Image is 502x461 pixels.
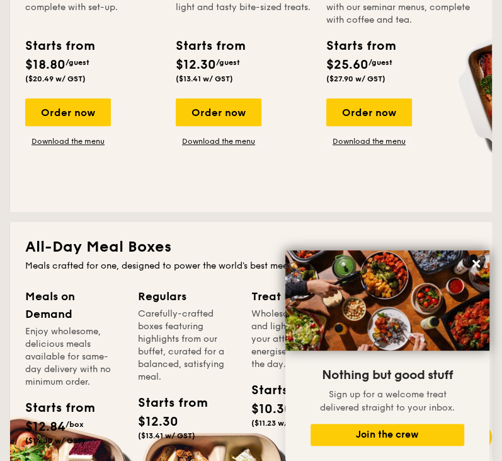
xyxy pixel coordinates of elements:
[25,237,477,257] h2: All-Day Meal Boxes
[176,74,233,83] span: ($13.41 w/ GST)
[251,402,292,417] span: $10.30
[138,414,178,429] span: $12.30
[326,74,385,83] span: ($27.90 w/ GST)
[25,74,86,83] span: ($20.49 w/ GST)
[251,381,295,400] div: Starts from
[326,57,368,73] span: $25.60
[138,431,195,440] span: ($13.41 w/ GST)
[368,58,392,67] span: /guest
[25,37,88,55] div: Starts from
[216,58,240,67] span: /guest
[66,420,84,429] span: /box
[176,57,216,73] span: $12.30
[251,288,349,305] div: Treat Box
[285,250,489,351] img: DSC07876-Edit02-Large.jpeg
[176,98,261,126] div: Order now
[326,98,412,126] div: Order now
[176,37,238,55] div: Starts from
[138,288,236,305] div: Regulars
[176,136,261,146] a: Download the menu
[25,325,123,388] div: Enjoy wholesome, delicious meals available for same-day delivery with no minimum order.
[311,424,464,446] button: Join the crew
[25,419,66,435] span: $12.84
[25,288,123,323] div: Meals on Demand
[320,389,455,413] span: Sign up for a welcome treat delivered straight to your inbox.
[326,37,395,55] div: Starts from
[25,136,111,146] a: Download the menu
[25,399,69,417] div: Starts from
[66,58,89,67] span: /guest
[138,394,182,412] div: Starts from
[25,98,111,126] div: Order now
[138,308,236,383] div: Carefully-crafted boxes featuring highlights from our buffet, curated for a balanced, satisfying ...
[251,308,349,371] div: Wholesome breakfasts and light bites to keep your attendees energised throughout the day.
[25,260,477,272] div: Meals crafted for one, designed to power the world's best meetings and events.
[25,436,85,445] span: ($14.00 w/ GST)
[466,254,486,274] button: Close
[25,57,66,73] span: $18.80
[251,419,308,428] span: ($11.23 w/ GST)
[326,136,412,146] a: Download the menu
[322,368,453,383] span: Nothing but good stuff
